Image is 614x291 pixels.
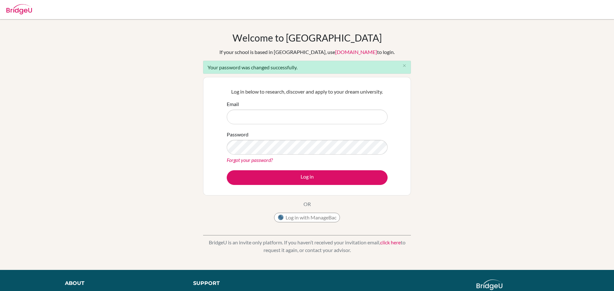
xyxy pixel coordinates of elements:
button: Log in [227,170,388,185]
button: Close [398,61,411,71]
a: Forgot your password? [227,157,273,163]
img: Bridge-U [6,4,32,14]
a: click here [380,239,401,245]
button: Log in with ManageBac [274,213,340,222]
img: logo_white@2x-f4f0deed5e89b7ecb1c2cc34c3e3d731f90f0f143d5ea2071677605dd97b5244.png [476,280,502,290]
p: BridgeU is an invite only platform. If you haven’t received your invitation email, to request it ... [203,239,411,254]
p: Log in below to research, discover and apply to your dream university. [227,88,388,96]
h1: Welcome to [GEOGRAPHIC_DATA] [232,32,382,43]
a: [DOMAIN_NAME] [335,49,377,55]
label: Email [227,100,239,108]
label: Password [227,131,248,138]
div: Support [193,280,300,287]
div: If your school is based in [GEOGRAPHIC_DATA], use to login. [219,48,395,56]
p: OR [303,200,311,208]
div: About [65,280,179,287]
div: Your password was changed successfully. [203,61,411,74]
i: close [402,63,407,68]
